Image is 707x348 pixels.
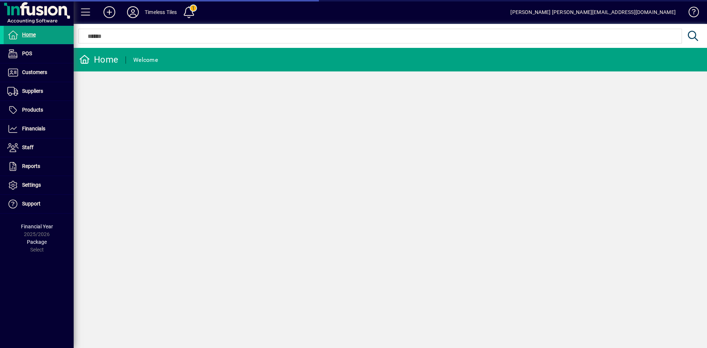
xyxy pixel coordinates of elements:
[98,6,121,19] button: Add
[22,201,41,207] span: Support
[22,163,40,169] span: Reports
[21,224,53,229] span: Financial Year
[4,176,74,194] a: Settings
[22,69,47,75] span: Customers
[4,82,74,101] a: Suppliers
[4,195,74,213] a: Support
[145,6,177,18] div: Timeless Tiles
[22,88,43,94] span: Suppliers
[22,144,34,150] span: Staff
[22,182,41,188] span: Settings
[4,138,74,157] a: Staff
[121,6,145,19] button: Profile
[22,32,36,38] span: Home
[22,126,45,131] span: Financials
[4,101,74,119] a: Products
[4,120,74,138] a: Financials
[79,54,118,66] div: Home
[683,1,698,25] a: Knowledge Base
[510,6,676,18] div: [PERSON_NAME] [PERSON_NAME][EMAIL_ADDRESS][DOMAIN_NAME]
[22,107,43,113] span: Products
[27,239,47,245] span: Package
[4,45,74,63] a: POS
[4,157,74,176] a: Reports
[133,54,158,66] div: Welcome
[4,63,74,82] a: Customers
[22,50,32,56] span: POS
